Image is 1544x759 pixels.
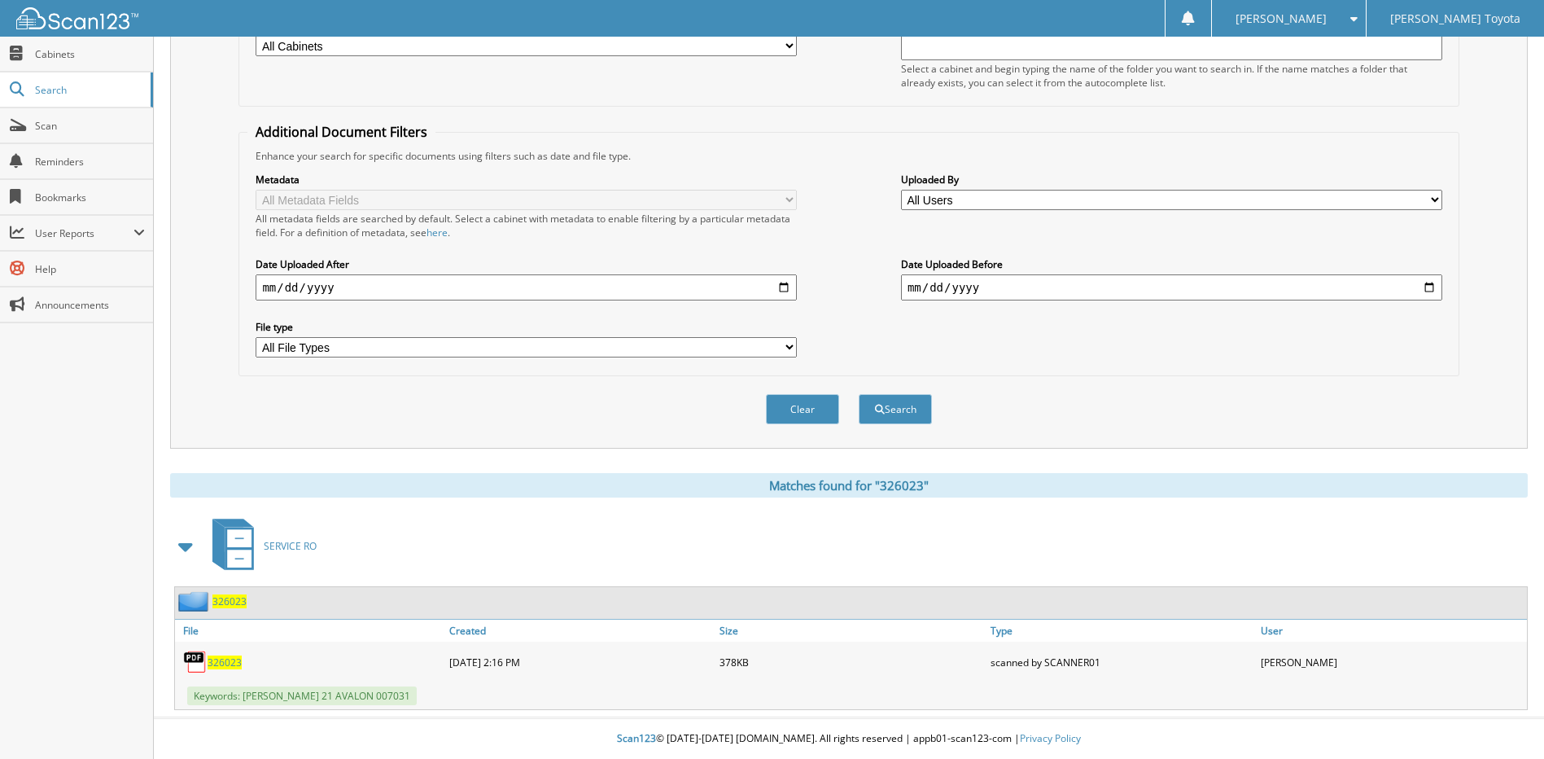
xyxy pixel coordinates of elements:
span: Cabinets [35,47,145,61]
div: 378KB [715,646,986,678]
a: SERVICE RO [203,514,317,578]
a: User [1257,620,1527,642]
span: Search [35,83,142,97]
span: Scan [35,119,145,133]
label: Date Uploaded Before [901,257,1442,271]
span: Scan123 [617,731,656,745]
span: [PERSON_NAME] [1236,14,1327,24]
input: end [901,274,1442,301]
button: Search [859,394,932,424]
a: Created [445,620,715,642]
div: Select a cabinet and begin typing the name of the folder you want to search in. If the name match... [901,62,1442,90]
button: Clear [766,394,839,424]
div: © [DATE]-[DATE] [DOMAIN_NAME]. All rights reserved | appb01-scan123-com | [154,719,1544,759]
label: Uploaded By [901,173,1442,186]
div: [PERSON_NAME] [1257,646,1527,678]
img: PDF.png [183,650,208,674]
label: File type [256,320,797,334]
legend: Additional Document Filters [247,123,435,141]
div: scanned by SCANNER01 [986,646,1257,678]
span: Reminders [35,155,145,169]
a: Type [986,620,1257,642]
img: folder2.png [178,591,212,612]
span: Keywords: [PERSON_NAME] 21 AVALON 007031 [187,687,417,705]
a: here [426,226,448,239]
div: All metadata fields are searched by default. Select a cabinet with metadata to enable filtering b... [256,212,797,239]
div: Matches found for "326023" [170,473,1528,498]
span: Bookmarks [35,191,145,204]
a: 326023 [208,656,242,669]
a: Size [715,620,986,642]
img: scan123-logo-white.svg [16,7,138,29]
a: 326023 [212,594,247,608]
a: File [175,620,445,642]
span: User Reports [35,226,133,240]
span: SERVICE RO [264,539,317,553]
a: Privacy Policy [1020,731,1081,745]
input: start [256,274,797,301]
div: Enhance your search for specific documents using filters such as date and file type. [247,149,1450,163]
span: Help [35,262,145,276]
label: Date Uploaded After [256,257,797,271]
div: [DATE] 2:16 PM [445,646,715,678]
label: Metadata [256,173,797,186]
span: Announcements [35,298,145,312]
span: [PERSON_NAME] Toyota [1390,14,1520,24]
